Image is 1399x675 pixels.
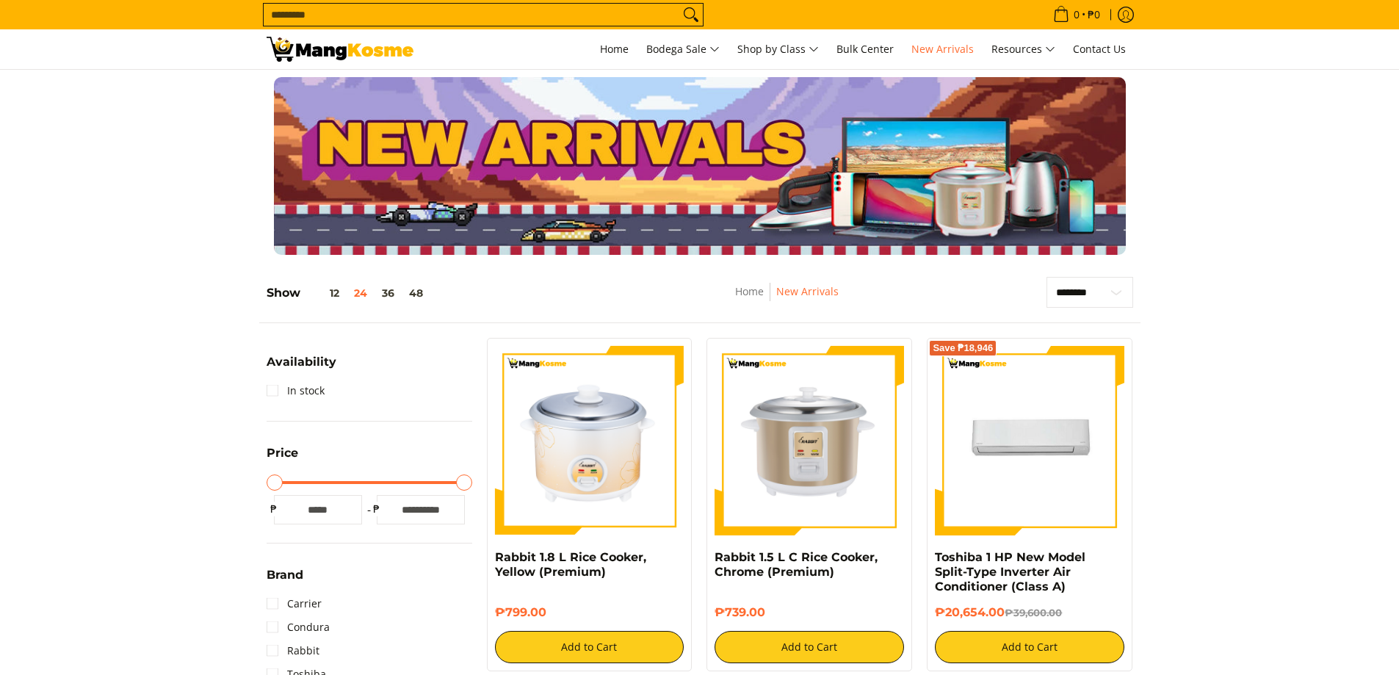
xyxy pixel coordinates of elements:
span: Bodega Sale [646,40,720,59]
a: Bodega Sale [639,29,727,69]
h6: ₱799.00 [495,605,684,620]
span: Availability [267,356,336,368]
a: Resources [984,29,1063,69]
span: ₱ [369,502,384,516]
a: New Arrivals [904,29,981,69]
a: Toshiba 1 HP New Model Split-Type Inverter Air Conditioner (Class A) [935,550,1085,593]
span: ₱0 [1085,10,1102,20]
button: 36 [375,287,402,299]
span: New Arrivals [911,42,974,56]
span: Home [600,42,629,56]
h6: ₱20,654.00 [935,605,1124,620]
button: Search [679,4,703,26]
a: Condura [267,616,330,639]
a: Home [735,284,764,298]
button: Add to Cart [935,631,1124,663]
button: 24 [347,287,375,299]
nav: Main Menu [428,29,1133,69]
a: Contact Us [1066,29,1133,69]
button: Add to Cart [715,631,904,663]
h6: ₱739.00 [715,605,904,620]
span: Resources [991,40,1055,59]
span: Brand [267,569,303,581]
span: Price [267,447,298,459]
a: Shop by Class [730,29,826,69]
span: • [1049,7,1105,23]
a: Home [593,29,636,69]
a: In stock [267,379,325,403]
a: Bulk Center [829,29,901,69]
img: https://mangkosme.com/products/rabbit-1-8-l-rice-cooker-yellow-class-a [495,346,684,535]
span: Save ₱18,946 [933,344,993,353]
h5: Show [267,286,430,300]
span: Contact Us [1073,42,1126,56]
del: ₱39,600.00 [1005,607,1062,618]
summary: Open [267,569,303,592]
a: Rabbit [267,639,319,663]
summary: Open [267,356,336,379]
a: Rabbit 1.8 L Rice Cooker, Yellow (Premium) [495,550,646,579]
img: New Arrivals: Fresh Release from The Premium Brands l Mang Kosme [267,37,413,62]
summary: Open [267,447,298,470]
span: 0 [1071,10,1082,20]
a: Carrier [267,592,322,616]
button: 48 [402,287,430,299]
span: Bulk Center [836,42,894,56]
a: New Arrivals [776,284,839,298]
button: Add to Cart [495,631,684,663]
nav: Breadcrumbs [637,283,937,316]
button: 12 [300,287,347,299]
span: ₱ [267,502,281,516]
a: Rabbit 1.5 L C Rice Cooker, Chrome (Premium) [715,550,878,579]
img: https://mangkosme.com/products/rabbit-1-5-l-c-rice-cooker-chrome-class-a [715,346,904,535]
span: Shop by Class [737,40,819,59]
img: Toshiba 1 HP New Model Split-Type Inverter Air Conditioner (Class A) [935,346,1124,535]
